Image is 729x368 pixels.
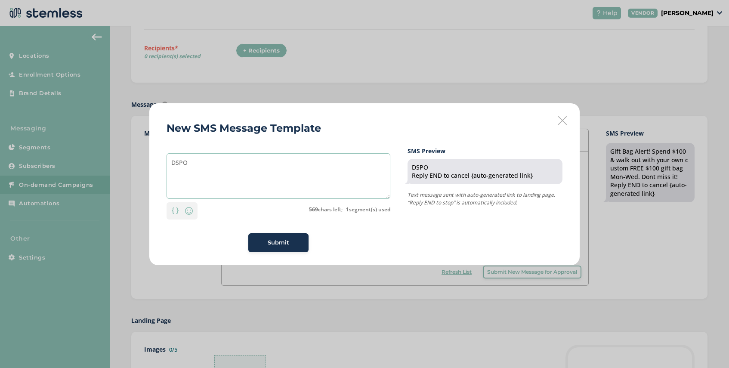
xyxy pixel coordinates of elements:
[184,206,194,216] img: icon-smiley-d6edb5a7.svg
[167,121,321,136] h2: New SMS Message Template
[309,206,343,213] label: chars left;
[172,207,179,213] img: icon-brackets-fa390dc5.svg
[346,206,390,213] label: segment(s) used
[412,163,558,180] div: DSPO Reply END to cancel {auto-generated link}
[248,233,309,252] button: Submit
[686,327,729,368] iframe: Chat Widget
[408,191,562,207] p: Text message sent with auto-generated link to landing page. “Reply END to stop” is automatically ...
[408,146,562,155] label: SMS Preview
[309,206,318,213] strong: 569
[268,238,289,247] span: Submit
[346,206,349,213] strong: 1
